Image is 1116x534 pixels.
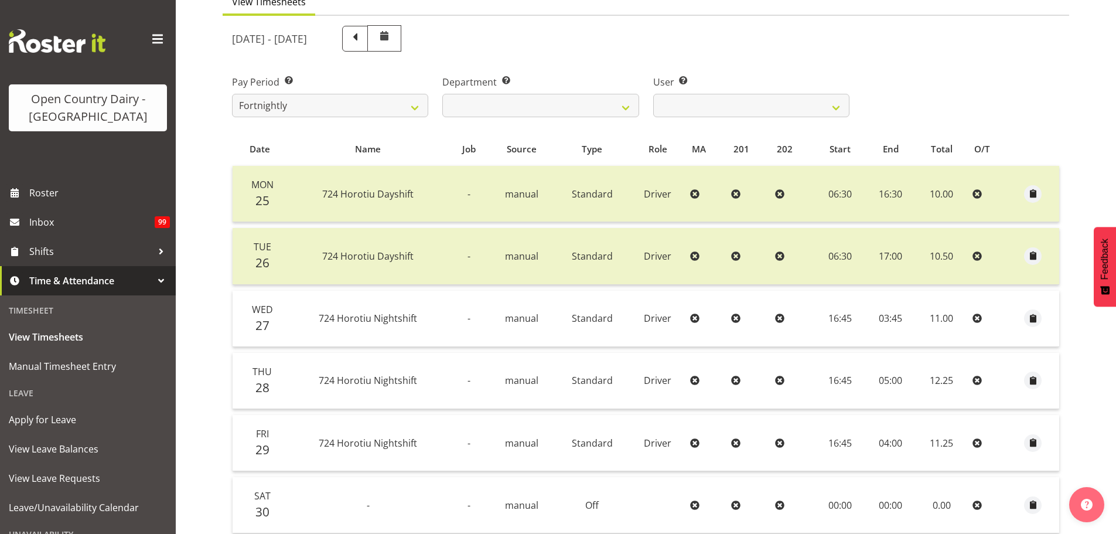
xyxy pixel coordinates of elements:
label: Department [442,75,639,89]
td: 12.25 [915,353,968,409]
td: 11.00 [915,291,968,347]
span: manual [505,437,538,450]
span: 724 Horotiu Nightshift [319,437,417,450]
a: Manual Timesheet Entry [3,352,173,381]
span: Sat [254,489,271,502]
span: 99 [155,216,170,228]
span: Driver [644,250,671,263]
span: Feedback [1100,239,1110,280]
div: Leave [3,381,173,405]
td: Standard [554,291,630,347]
span: manual [505,312,538,325]
span: Mon [251,178,274,191]
div: MA [692,142,719,156]
span: Manual Timesheet Entry [9,358,167,375]
td: Standard [554,228,630,284]
a: Leave/Unavailability Calendar [3,493,173,522]
td: Standard [554,353,630,409]
span: manual [505,188,538,200]
label: User [653,75,849,89]
a: View Timesheets [3,322,173,352]
span: View Timesheets [9,328,167,346]
a: View Leave Requests [3,464,173,493]
span: Fri [256,427,269,440]
td: 00:00 [814,477,866,533]
span: Leave/Unavailability Calendar [9,499,167,516]
td: 11.25 [915,415,968,471]
div: Job [456,142,483,156]
span: - [467,250,470,263]
span: manual [505,499,538,512]
span: 30 [255,504,269,520]
button: Feedback - Show survey [1094,227,1116,307]
span: Tue [254,240,271,253]
img: help-xxl-2.png [1081,499,1093,511]
div: 201 [733,142,764,156]
td: 04:00 [866,415,915,471]
span: 29 [255,441,269,458]
td: 17:00 [866,228,915,284]
td: 06:30 [814,228,866,284]
td: 03:45 [866,291,915,347]
span: manual [505,250,538,263]
span: 724 Horotiu Dayshift [322,188,414,200]
div: 202 [777,142,807,156]
td: 05:00 [866,353,915,409]
label: Pay Period [232,75,428,89]
span: Driver [644,374,671,387]
td: Off [554,477,630,533]
span: Roster [29,184,170,202]
div: Open Country Dairy - [GEOGRAPHIC_DATA] [21,90,155,125]
span: Time & Attendance [29,272,152,290]
span: 724 Horotiu Nightshift [319,374,417,387]
td: 16:45 [814,353,866,409]
a: View Leave Balances [3,434,173,464]
span: - [467,374,470,387]
td: 0.00 [915,477,968,533]
td: Standard [554,166,630,222]
td: Standard [554,415,630,471]
img: Rosterit website logo [9,29,105,53]
span: Driver [644,188,671,200]
span: 26 [255,254,269,271]
span: - [367,499,370,512]
td: 16:45 [814,415,866,471]
span: manual [505,374,538,387]
h5: [DATE] - [DATE] [232,32,307,45]
td: 00:00 [866,477,915,533]
span: 724 Horotiu Nightshift [319,312,417,325]
td: 10.00 [915,166,968,222]
td: 10.50 [915,228,968,284]
span: View Leave Balances [9,440,167,458]
span: Thu [252,365,272,378]
div: O/T [974,142,1005,156]
span: View Leave Requests [9,470,167,487]
div: Timesheet [3,298,173,322]
div: Name [294,142,443,156]
span: 28 [255,379,269,396]
span: Inbox [29,213,155,231]
span: Apply for Leave [9,411,167,428]
span: - [467,499,470,512]
span: - [467,437,470,450]
span: Shifts [29,243,152,260]
span: Wed [252,303,273,316]
span: 27 [255,317,269,334]
div: Start [821,142,859,156]
span: - [467,188,470,200]
span: 724 Horotiu Dayshift [322,250,414,263]
div: Role [637,142,679,156]
span: 25 [255,192,269,209]
td: 16:45 [814,291,866,347]
div: Type [561,142,623,156]
div: Date [239,142,280,156]
span: Driver [644,437,671,450]
span: Driver [644,312,671,325]
td: 16:30 [866,166,915,222]
div: Source [496,142,548,156]
div: End [872,142,908,156]
a: Apply for Leave [3,405,173,434]
span: - [467,312,470,325]
td: 06:30 [814,166,866,222]
div: Total [922,142,961,156]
